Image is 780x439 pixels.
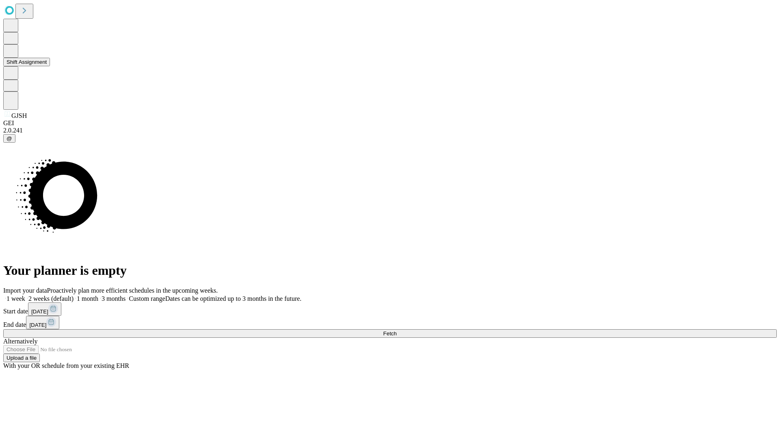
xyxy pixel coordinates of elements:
[6,295,25,302] span: 1 week
[28,302,61,316] button: [DATE]
[129,295,165,302] span: Custom range
[26,316,59,329] button: [DATE]
[77,295,98,302] span: 1 month
[3,362,129,369] span: With your OR schedule from your existing EHR
[3,120,777,127] div: GEI
[3,316,777,329] div: End date
[102,295,126,302] span: 3 months
[3,302,777,316] div: Start date
[383,330,396,337] span: Fetch
[11,112,27,119] span: GJSH
[31,309,48,315] span: [DATE]
[3,287,47,294] span: Import your data
[3,127,777,134] div: 2.0.241
[165,295,301,302] span: Dates can be optimized up to 3 months in the future.
[3,263,777,278] h1: Your planner is empty
[3,354,40,362] button: Upload a file
[3,58,50,66] button: Shift Assignment
[3,134,15,143] button: @
[28,295,74,302] span: 2 weeks (default)
[3,338,37,345] span: Alternatively
[29,322,46,328] span: [DATE]
[47,287,218,294] span: Proactively plan more efficient schedules in the upcoming weeks.
[6,135,12,141] span: @
[3,329,777,338] button: Fetch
